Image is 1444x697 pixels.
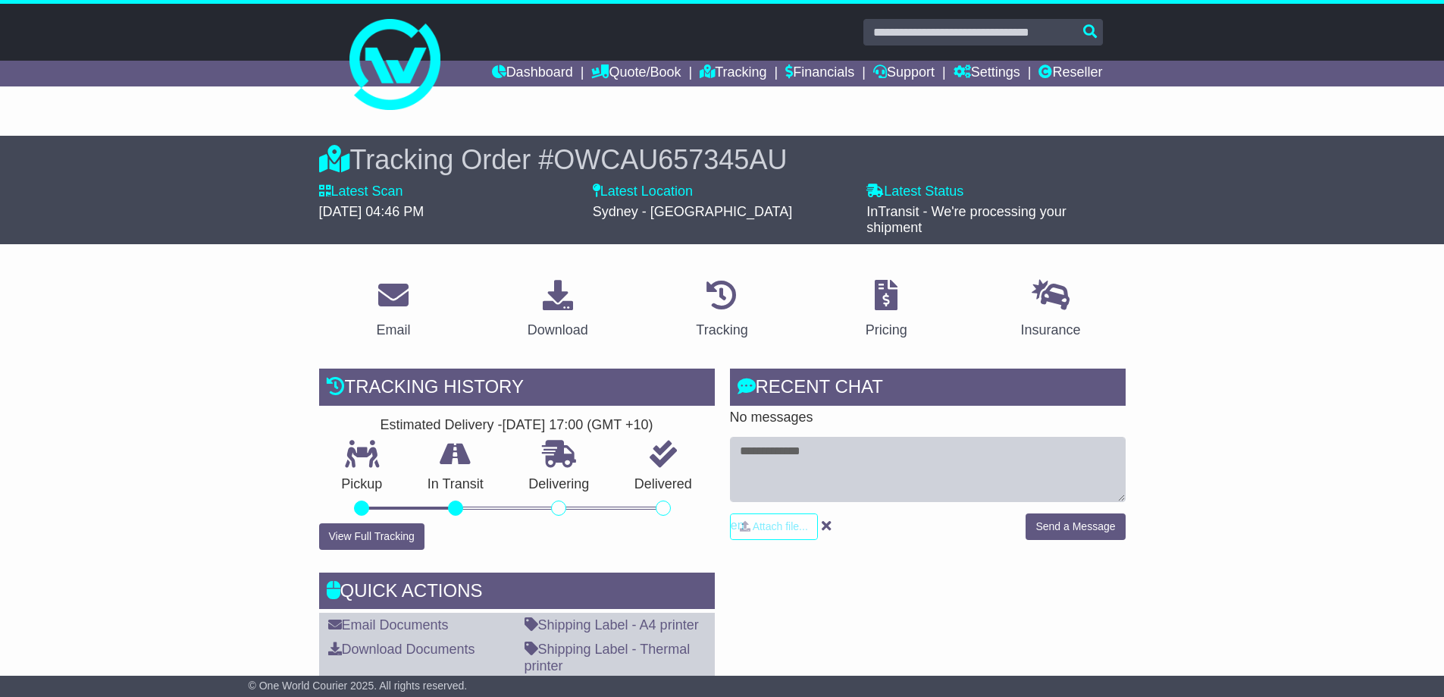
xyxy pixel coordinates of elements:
[873,61,935,86] a: Support
[249,680,468,692] span: © One World Courier 2025. All rights reserved.
[503,417,653,434] div: [DATE] 17:00 (GMT +10)
[319,417,715,434] div: Estimated Delivery -
[525,642,691,673] a: Shipping Label - Thermal printer
[366,275,420,346] a: Email
[376,320,410,341] div: Email
[525,617,699,633] a: Shipping Label - A4 printer
[405,476,506,493] p: In Transit
[700,61,766,86] a: Tracking
[328,617,449,633] a: Email Documents
[319,204,424,219] span: [DATE] 04:46 PM
[319,143,1126,176] div: Tracking Order #
[696,320,747,341] div: Tracking
[328,642,475,657] a: Download Documents
[319,369,715,410] div: Tracking history
[1011,275,1091,346] a: Insurance
[593,204,792,219] span: Sydney - [GEOGRAPHIC_DATA]
[528,320,588,341] div: Download
[856,275,917,346] a: Pricing
[866,320,907,341] div: Pricing
[591,61,681,86] a: Quote/Book
[954,61,1020,86] a: Settings
[785,61,854,86] a: Financials
[506,476,612,493] p: Delivering
[593,184,693,200] label: Latest Location
[319,523,424,550] button: View Full Tracking
[612,476,715,493] p: Delivered
[1026,513,1125,540] button: Send a Message
[730,369,1126,410] div: RECENT CHAT
[1038,61,1102,86] a: Reseller
[319,184,403,200] label: Latest Scan
[686,275,757,346] a: Tracking
[492,61,573,86] a: Dashboard
[866,204,1067,236] span: InTransit - We're processing your shipment
[319,476,406,493] p: Pickup
[319,573,715,614] div: Quick Actions
[553,144,787,175] span: OWCAU657345AU
[1021,320,1081,341] div: Insurance
[518,275,598,346] a: Download
[730,410,1126,426] p: No messages
[866,184,963,200] label: Latest Status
